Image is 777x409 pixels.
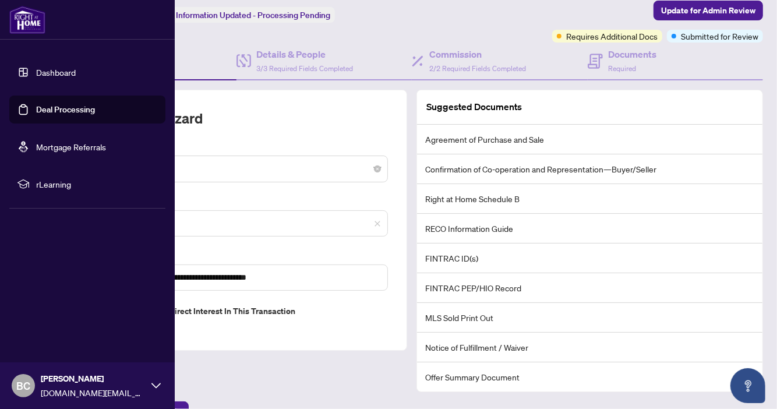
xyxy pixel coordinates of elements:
[36,142,106,152] a: Mortgage Referrals
[80,305,388,318] label: Do you have direct or indirect interest in this transaction
[374,220,381,227] span: close
[374,165,381,172] span: close-circle
[87,158,381,180] span: Deal - Sell Side Sale
[417,214,762,244] li: RECO Information Guide
[36,178,157,191] span: rLearning
[257,64,354,73] span: 3/3 Required Fields Completed
[417,184,762,214] li: Right at Home Schedule B
[730,368,765,403] button: Open asap
[609,47,657,61] h4: Documents
[417,125,762,154] li: Agreement of Purchase and Sale
[426,100,522,114] article: Suggested Documents
[417,244,762,273] li: FINTRAC ID(s)
[9,6,45,34] img: logo
[36,104,95,115] a: Deal Processing
[417,333,762,362] li: Notice of Fulfillment / Waiver
[80,196,388,209] label: MLS ID
[609,64,637,73] span: Required
[144,7,335,23] div: Status:
[257,47,354,61] h4: Details & People
[417,303,762,333] li: MLS Sold Print Out
[176,10,330,20] span: Information Updated - Processing Pending
[654,1,763,20] button: Update for Admin Review
[681,30,758,43] span: Submitted for Review
[41,372,146,385] span: [PERSON_NAME]
[429,64,526,73] span: 2/2 Required Fields Completed
[41,386,146,399] span: [DOMAIN_NAME][EMAIL_ADDRESS][DOMAIN_NAME]
[429,47,526,61] h4: Commission
[417,154,762,184] li: Confirmation of Co-operation and Representation—Buyer/Seller
[80,251,388,263] label: Property Address
[661,1,755,20] span: Update for Admin Review
[80,142,388,154] label: Transaction Type
[36,67,76,77] a: Dashboard
[16,378,30,394] span: BC
[417,362,762,392] li: Offer Summary Document
[566,30,658,43] span: Requires Additional Docs
[417,273,762,303] li: FINTRAC PEP/HIO Record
